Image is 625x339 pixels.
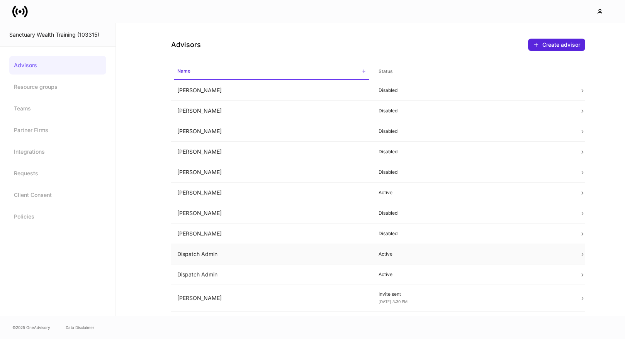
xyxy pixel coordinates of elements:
a: Data Disclaimer [66,324,94,331]
h4: Advisors [171,40,201,49]
td: [PERSON_NAME] [171,312,372,332]
h6: Name [177,67,190,75]
p: Active [379,190,567,196]
p: Active [379,251,567,257]
td: [PERSON_NAME] [171,162,372,183]
a: Client Consent [9,186,106,204]
a: Resource groups [9,78,106,96]
button: Create advisor [528,39,585,51]
td: [PERSON_NAME] [171,183,372,203]
a: Advisors [9,56,106,75]
td: [PERSON_NAME] [171,285,372,312]
td: [PERSON_NAME] [171,224,372,244]
span: [DATE] 3:30 PM [379,299,408,304]
p: Disabled [379,108,567,114]
td: [PERSON_NAME] [171,121,372,142]
td: Dispatch Admin [171,244,372,264]
div: Sanctuary Wealth Training (103315) [9,31,106,39]
p: Disabled [379,169,567,175]
div: Create advisor [542,41,580,49]
a: Policies [9,207,106,226]
td: [PERSON_NAME] [171,203,372,224]
span: Status [375,64,571,80]
a: Requests [9,164,106,183]
td: [PERSON_NAME] [171,80,372,101]
p: Disabled [379,87,567,93]
span: Name [174,63,369,80]
a: Integrations [9,142,106,161]
p: Disabled [379,149,567,155]
p: Disabled [379,231,567,237]
td: [PERSON_NAME] [171,101,372,121]
p: Disabled [379,128,567,134]
p: Disabled [379,210,567,216]
p: Active [379,271,567,278]
a: Teams [9,99,106,118]
a: Partner Firms [9,121,106,139]
td: Dispatch Admin [171,264,372,285]
span: © 2025 OneAdvisory [12,324,50,331]
td: [PERSON_NAME] [171,142,372,162]
h6: Status [379,68,392,75]
p: Invite sent [379,291,567,297]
